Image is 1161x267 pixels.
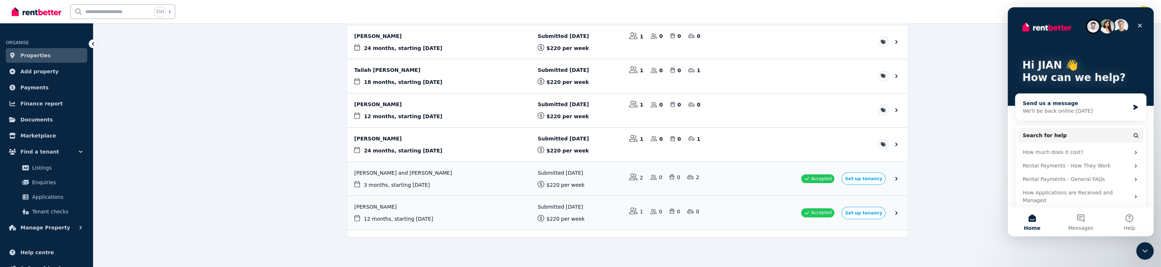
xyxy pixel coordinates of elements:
[6,128,87,143] a: Marketplace
[347,93,908,127] a: View application: Zoey Mccoombes
[1138,6,1149,18] img: JIAN YU
[347,162,908,196] a: View application: Willow Aboulafia and Harry Lewis
[20,67,59,76] span: Add property
[6,144,87,159] button: Find a tenant
[1008,7,1154,236] iframe: Intercom live chat
[9,175,84,190] a: Enquiries
[6,80,87,95] a: Payments
[20,51,51,60] span: Properties
[6,48,87,63] a: Properties
[9,160,84,175] a: Listings
[20,223,70,232] span: Manage Property
[6,64,87,79] a: Add property
[20,99,63,108] span: Finance report
[32,207,81,216] span: Tenant checks
[6,96,87,111] a: Finance report
[32,163,81,172] span: Listings
[347,196,908,230] a: View application: Tanbir Kaur
[32,178,81,187] span: Enquiries
[20,83,49,92] span: Payments
[32,193,81,201] span: Applications
[6,220,87,235] button: Manage Property
[9,190,84,204] a: Applications
[20,131,56,140] span: Marketplace
[6,245,87,260] a: Help centre
[347,59,908,93] a: View application: Tailah Geiger
[1136,242,1154,260] iframe: Intercom live chat
[20,115,53,124] span: Documents
[12,6,61,17] img: RentBetter
[347,128,908,162] a: View application: Melanie Ellis
[347,25,908,59] a: View application: Katherine Mckay
[169,9,171,15] span: k
[9,204,84,219] a: Tenant checks
[154,7,166,16] span: Ctrl
[20,248,54,257] span: Help centre
[6,40,29,45] span: ORGANISE
[20,147,59,156] span: Find a tenant
[6,112,87,127] a: Documents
